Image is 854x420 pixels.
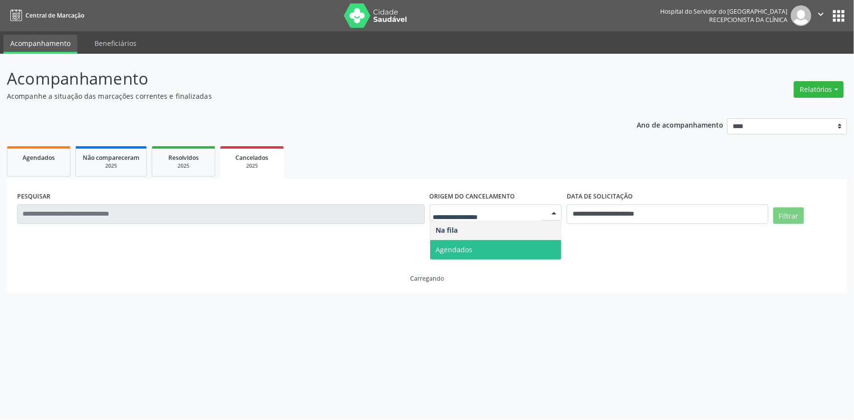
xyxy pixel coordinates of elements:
div: 2025 [159,162,208,170]
button: Relatórios [794,81,844,98]
img: img [791,5,811,26]
div: Carregando [410,274,444,283]
button:  [811,5,830,26]
button: apps [830,7,847,24]
span: Agendados [436,245,473,254]
label: Origem do cancelamento [430,189,515,204]
span: Na fila [436,225,458,235]
p: Ano de acompanhamento [637,118,724,131]
p: Acompanhamento [7,66,595,91]
span: Central de Marcação [25,11,84,20]
span: Agendados [23,154,55,162]
a: Beneficiários [88,35,143,52]
a: Central de Marcação [7,7,84,23]
p: Acompanhe a situação das marcações correntes e finalizadas [7,91,595,101]
div: 2025 [83,162,139,170]
a: Acompanhamento [3,35,77,54]
label: PESQUISAR [17,189,50,204]
label: DATA DE SOLICITAÇÃO [567,189,633,204]
div: Hospital do Servidor do [GEOGRAPHIC_DATA] [660,7,787,16]
span: Resolvidos [168,154,199,162]
div: 2025 [227,162,277,170]
i:  [815,9,826,20]
span: Cancelados [236,154,269,162]
span: Não compareceram [83,154,139,162]
button: Filtrar [773,207,804,224]
span: Recepcionista da clínica [709,16,787,24]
